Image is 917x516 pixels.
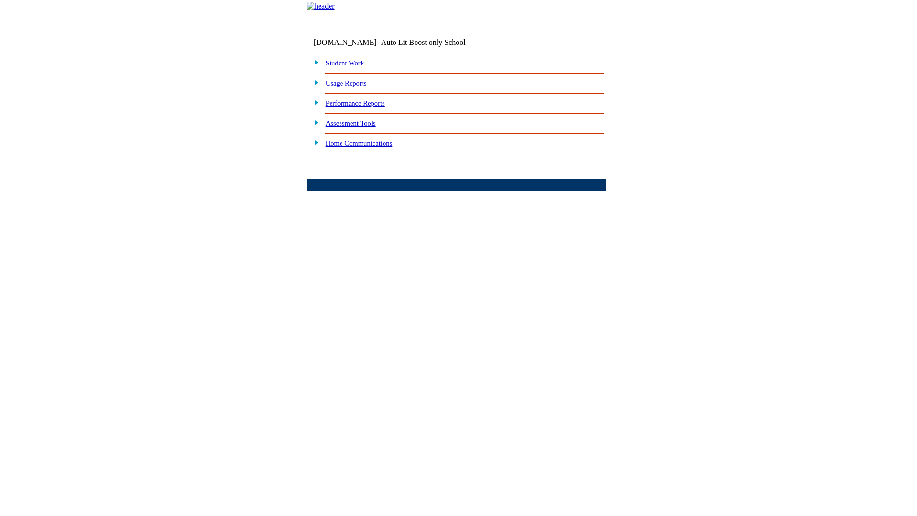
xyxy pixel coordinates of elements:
[307,2,335,11] img: header
[309,78,319,86] img: plus.gif
[326,79,367,87] a: Usage Reports
[309,118,319,127] img: plus.gif
[309,98,319,107] img: plus.gif
[309,58,319,66] img: plus.gif
[314,38,490,47] td: [DOMAIN_NAME] -
[326,99,385,107] a: Performance Reports
[326,59,364,67] a: Student Work
[326,119,376,127] a: Assessment Tools
[326,140,393,147] a: Home Communications
[309,138,319,147] img: plus.gif
[381,38,466,46] nobr: Auto Lit Boost only School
